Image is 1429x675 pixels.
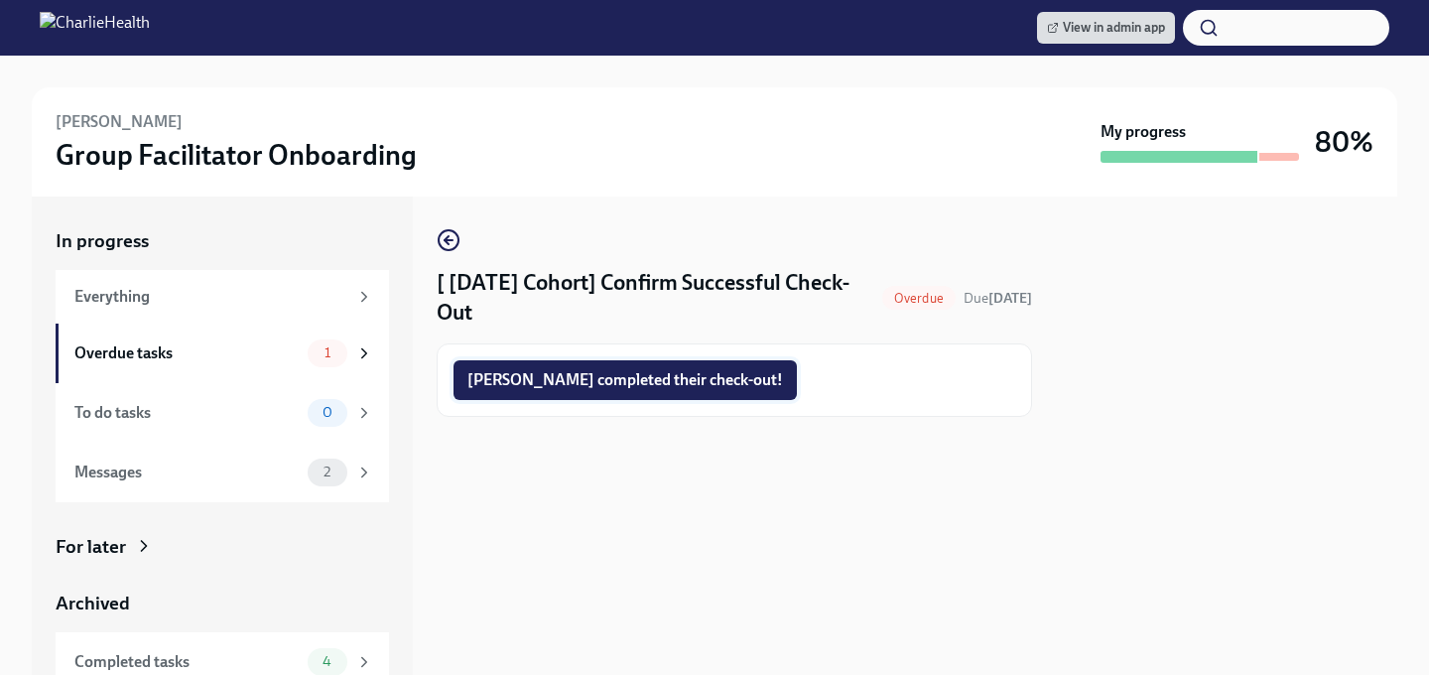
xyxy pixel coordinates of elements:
span: August 16th, 2025 10:00 [964,289,1032,308]
span: 2 [312,465,342,479]
a: Messages2 [56,443,389,502]
span: 1 [313,345,342,360]
span: Overdue [882,291,956,306]
a: View in admin app [1037,12,1175,44]
div: Completed tasks [74,651,300,673]
a: In progress [56,228,389,254]
span: 0 [311,405,344,420]
img: CharlieHealth [40,12,150,44]
div: Everything [74,286,347,308]
h3: 80% [1315,124,1373,160]
span: [PERSON_NAME] completed their check-out! [467,370,783,390]
a: Everything [56,270,389,324]
button: [PERSON_NAME] completed their check-out! [454,360,797,400]
h3: Group Facilitator Onboarding [56,137,417,173]
span: Due [964,290,1032,307]
span: View in admin app [1047,18,1165,38]
div: Overdue tasks [74,342,300,364]
strong: My progress [1101,121,1186,143]
a: Overdue tasks1 [56,324,389,383]
a: To do tasks0 [56,383,389,443]
a: Archived [56,591,389,616]
h4: [ [DATE] Cohort] Confirm Successful Check-Out [437,268,874,328]
div: Messages [74,462,300,483]
h6: [PERSON_NAME] [56,111,183,133]
a: For later [56,534,389,560]
strong: [DATE] [988,290,1032,307]
div: To do tasks [74,402,300,424]
span: 4 [311,654,343,669]
div: For later [56,534,126,560]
